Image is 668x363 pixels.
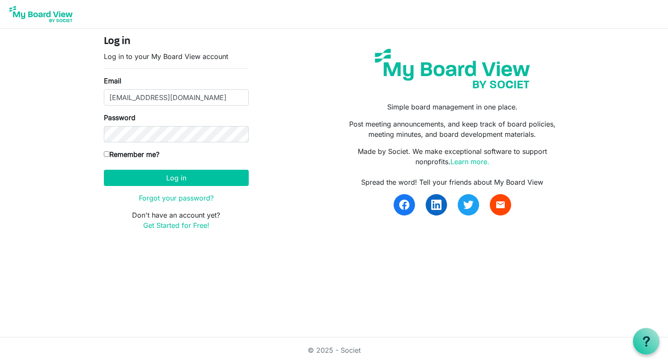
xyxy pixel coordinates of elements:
img: twitter.svg [463,200,474,210]
a: email [490,194,511,215]
input: Remember me? [104,151,109,157]
label: Email [104,76,121,86]
img: facebook.svg [399,200,409,210]
p: Log in to your My Board View account [104,51,249,62]
div: Spread the word! Tell your friends about My Board View [340,177,564,187]
p: Made by Societ. We make exceptional software to support nonprofits. [340,146,564,167]
p: Simple board management in one place. [340,102,564,112]
a: Learn more. [450,157,489,166]
img: linkedin.svg [431,200,441,210]
a: Forgot your password? [139,194,214,202]
label: Remember me? [104,149,159,159]
span: email [495,200,506,210]
h4: Log in [104,35,249,48]
p: Post meeting announcements, and keep track of board policies, meeting minutes, and board developm... [340,119,564,139]
img: my-board-view-societ.svg [368,42,536,95]
img: My Board View Logo [7,3,75,25]
button: Log in [104,170,249,186]
label: Password [104,112,135,123]
a: Get Started for Free! [143,221,209,230]
p: Don't have an account yet? [104,210,249,230]
a: © 2025 - Societ [308,346,361,354]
